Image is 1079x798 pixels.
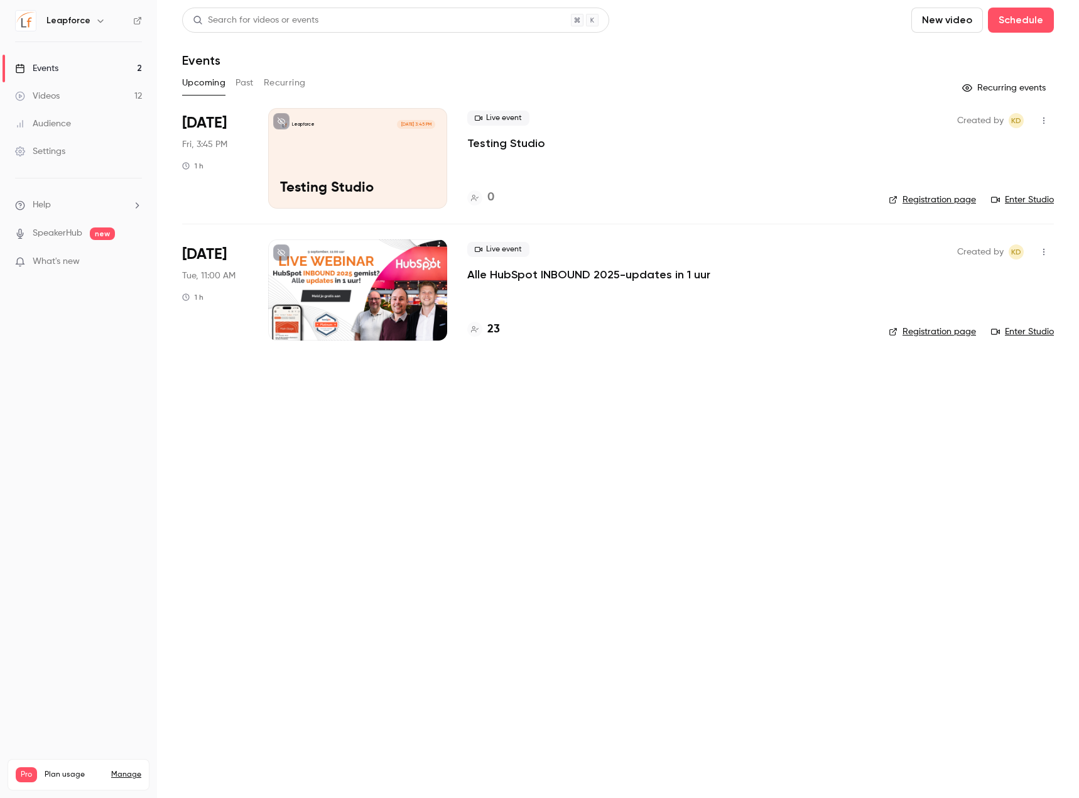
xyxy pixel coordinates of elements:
[280,180,435,197] p: Testing Studio
[182,113,227,133] span: [DATE]
[182,244,227,265] span: [DATE]
[292,121,315,128] p: Leapforce
[182,73,225,93] button: Upcoming
[991,325,1054,338] a: Enter Studio
[182,292,203,302] div: 1 h
[182,138,227,151] span: Fri, 3:45 PM
[182,239,248,340] div: Sep 9 Tue, 11:00 AM (Europe/Amsterdam)
[957,244,1004,260] span: Created by
[911,8,983,33] button: New video
[236,73,254,93] button: Past
[467,111,529,126] span: Live event
[889,194,976,206] a: Registration page
[957,113,1004,128] span: Created by
[467,136,545,151] a: Testing Studio
[988,8,1054,33] button: Schedule
[889,325,976,338] a: Registration page
[15,90,60,102] div: Videos
[467,242,529,257] span: Live event
[487,189,494,206] h4: 0
[90,227,115,240] span: new
[33,255,80,268] span: What's new
[111,770,141,780] a: Manage
[1011,244,1021,260] span: KD
[182,108,248,209] div: Aug 29 Fri, 3:45 PM (Europe/Berlin)
[182,270,236,282] span: Tue, 11:00 AM
[16,11,36,31] img: Leapforce
[182,53,220,68] h1: Events
[467,321,500,338] a: 23
[487,321,500,338] h4: 23
[15,62,58,75] div: Events
[33,227,82,240] a: SpeakerHub
[15,118,71,130] div: Audience
[45,770,104,780] span: Plan usage
[268,108,447,209] a: Testing StudioLeapforce[DATE] 3:45 PMTesting Studio
[397,120,435,129] span: [DATE] 3:45 PM
[467,189,494,206] a: 0
[33,199,51,212] span: Help
[467,267,710,282] a: Alle HubSpot INBOUND 2025-updates in 1 uur
[193,14,318,27] div: Search for videos or events
[991,194,1054,206] a: Enter Studio
[1011,113,1021,128] span: KD
[264,73,306,93] button: Recurring
[1009,113,1024,128] span: Koen Dorreboom
[15,145,65,158] div: Settings
[182,161,203,171] div: 1 h
[46,14,90,27] h6: Leapforce
[16,767,37,782] span: Pro
[957,78,1054,98] button: Recurring events
[1009,244,1024,260] span: Koen Dorreboom
[15,199,142,212] li: help-dropdown-opener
